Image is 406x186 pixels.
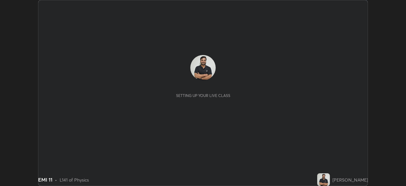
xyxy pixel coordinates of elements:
div: EMI 11 [38,176,52,183]
div: • [55,176,57,183]
div: [PERSON_NAME] [332,176,368,183]
div: Setting up your live class [176,93,230,98]
img: 8cdd97b63f9a45b38e51b853d0e74598.jpg [317,173,330,186]
img: 8cdd97b63f9a45b38e51b853d0e74598.jpg [190,55,216,80]
div: L141 of Physics [60,176,89,183]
